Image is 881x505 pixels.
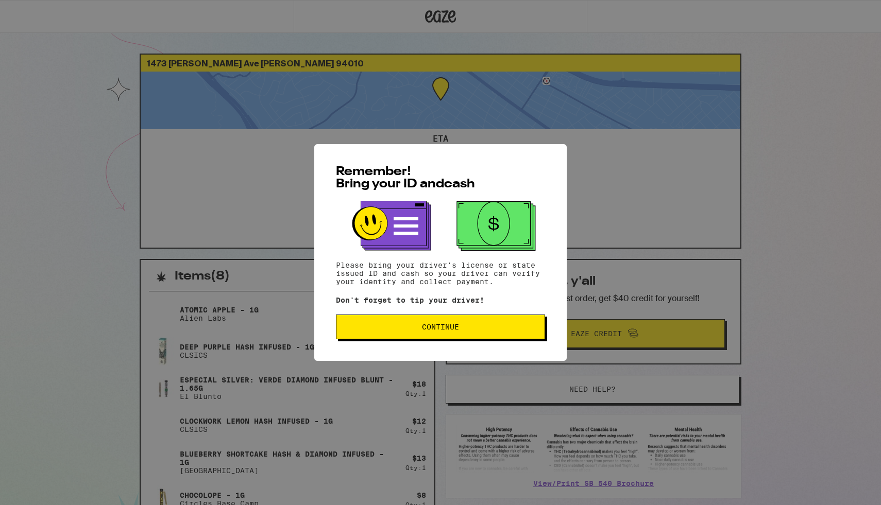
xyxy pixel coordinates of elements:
[336,296,545,304] p: Don't forget to tip your driver!
[336,315,545,339] button: Continue
[336,166,475,190] span: Remember! Bring your ID and cash
[336,261,545,286] p: Please bring your driver's license or state issued ID and cash so your driver can verify your ide...
[6,7,74,15] span: Hi. Need any help?
[422,323,459,330] span: Continue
